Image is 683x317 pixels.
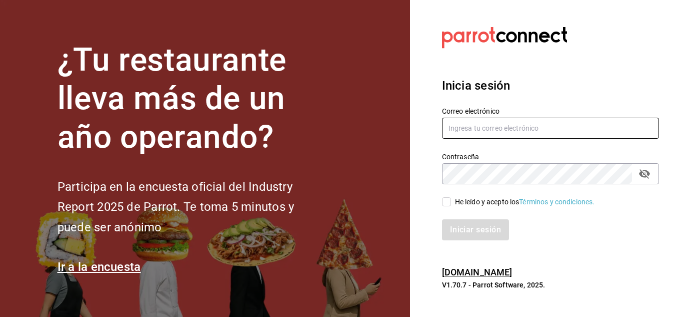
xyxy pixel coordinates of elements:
[57,260,141,274] a: Ir a la encuesta
[442,153,659,160] label: Contraseña
[442,267,512,277] a: [DOMAIN_NAME]
[57,41,327,156] h1: ¿Tu restaurante lleva más de un año operando?
[455,197,595,207] div: He leído y acepto los
[57,177,327,238] h2: Participa en la encuesta oficial del Industry Report 2025 de Parrot. Te toma 5 minutos y puede se...
[442,280,659,290] p: V1.70.7 - Parrot Software, 2025.
[519,198,594,206] a: Términos y condiciones.
[442,118,659,139] input: Ingresa tu correo electrónico
[636,165,653,182] button: passwordField
[442,108,659,115] label: Correo electrónico
[442,77,659,95] h3: Inicia sesión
